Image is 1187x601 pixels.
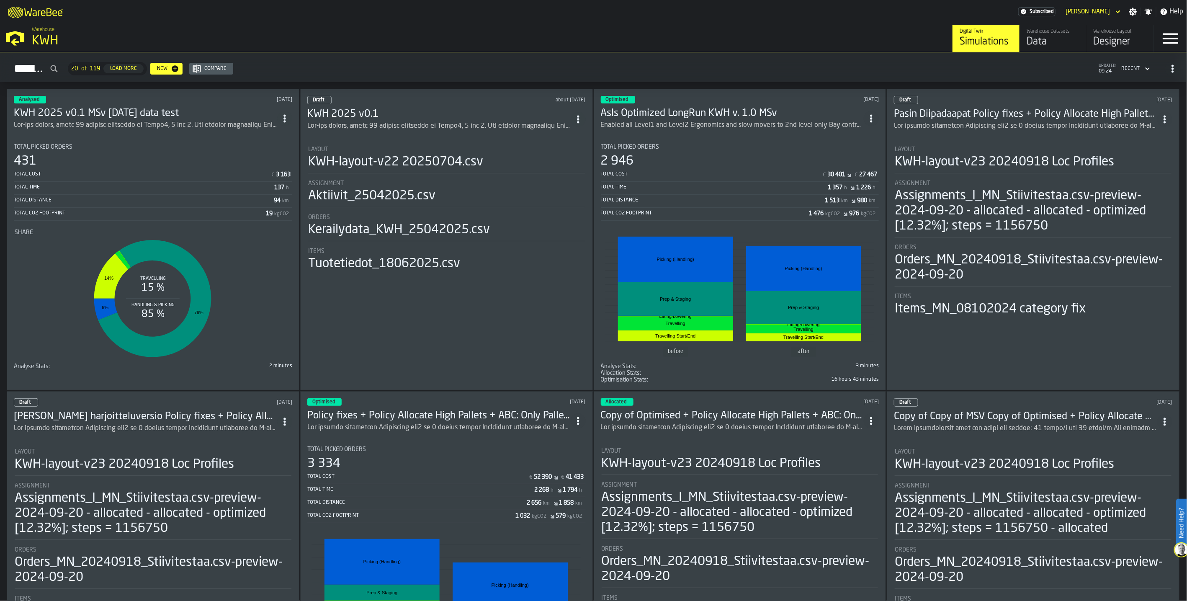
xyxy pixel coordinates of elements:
[895,180,1172,187] div: Title
[14,363,50,370] span: Analyse Stats:
[602,448,878,454] div: Title
[601,96,635,103] div: status-3 2
[15,547,291,553] div: Title
[601,409,864,423] h3: Copy of Optimised + Policy Allocate High Pallets + ABC: Only Pallet/UOM Split: Allocate by Height...
[859,171,877,178] div: Stat Value
[895,449,1172,476] div: stat-Layout
[601,107,864,120] div: AsIs Optimized LongRun KWH v. 1.0 MSv
[14,363,292,370] div: stat-Analyse Stats:
[895,180,930,187] span: Assignment
[602,546,878,552] div: Title
[312,400,335,405] span: Optimised
[308,222,490,237] div: Kerailydata_KWH_25042025.csv
[895,482,1172,489] div: Title
[313,98,324,103] span: Draft
[308,214,330,221] span: Orders
[576,500,582,506] span: km
[7,89,299,390] div: ItemListCard-DashboardItemContainer
[1099,68,1117,74] span: 09.24
[308,248,324,255] span: Items
[308,256,460,271] div: Tuotetiedot_18062025.csv
[566,474,584,480] div: Stat Value
[601,377,879,383] div: stat-Optimisation Stats:
[308,248,585,271] div: stat-Items
[14,96,46,103] div: status-3 2
[561,475,564,480] span: €
[32,34,258,49] div: KWH
[307,446,586,453] div: Title
[798,349,810,355] text: after
[861,211,875,217] span: kgCO2
[895,482,930,489] span: Assignment
[271,172,274,178] span: €
[308,188,435,204] div: Aktiivit_25042025.csv
[563,487,578,493] div: Stat Value
[1099,64,1117,68] span: updated:
[14,144,292,150] div: Title
[14,171,270,177] div: Total Cost
[308,146,328,153] span: Layout
[894,121,1157,131] div: Opt without allocation Highmovers top3 on 2 pallet places FinPallets allocated to S-aisle and end...
[1154,25,1187,52] label: button-toggle-Menu
[895,449,915,455] span: Layout
[14,144,72,150] span: Total Picked Orders
[895,244,1172,251] div: Title
[601,363,879,370] div: stat-Analyse Stats:
[849,210,859,217] div: Stat Value
[15,482,291,489] div: Title
[15,457,234,472] div: KWH-layout-v23 20240918 Loc Profiles
[895,547,1172,589] div: stat-Orders
[14,184,274,190] div: Total Time
[71,65,78,72] span: 20
[556,513,566,519] div: Stat Value
[1125,8,1141,16] label: button-toggle-Settings
[1027,35,1080,49] div: Data
[307,500,527,506] div: Total Distance
[15,229,291,361] div: stat-Share
[308,146,585,153] div: Title
[640,363,879,369] div: 3 minutes
[899,400,911,405] span: Draft
[307,108,571,121] h3: KWH 2025 v0.1
[601,144,879,150] div: Title
[895,155,1114,170] div: KWH-layout-v23 20240918 Loc Profiles
[307,409,571,423] div: Policy fixes + Policy Allocate High Pallets + ABC: Only Pallet/UOM Split: Allocate by Height v202...
[1170,7,1184,17] span: Help
[825,211,840,217] span: kgCO2
[894,423,1157,433] div: Lorem ipsumdolorsit amet con adipi eli seddoe: 41 tempo/i utl 39 etdol/m Ali enimadm veniamquis N...
[464,399,585,405] div: Updated: 11/03/2025, 10.21.13 Created: 07/11/2024, 11.09.22
[895,457,1114,472] div: KWH-layout-v23 20240918 Loc Profiles
[601,184,828,190] div: Total Time
[307,446,366,453] span: Total Picked Orders
[307,121,571,131] div: Lor-ips dolors, ametc 99 adipisc elitseddo ei Tempo4, 5 inc 2. Utl etdolor magnaaliqu Enimadmini ...
[602,554,878,584] div: Orders_MN_20240918_Stiivitestaa.csv-preview-2024-09-20
[307,456,340,471] div: 3 334
[308,214,585,221] div: Title
[286,185,289,191] span: h
[894,108,1157,121] h3: Pasin Diipadaapat Policy fixes + Policy Allocate High Pallets + ABC: Only Pallet/UOM Split: Alloc...
[551,488,554,493] span: h
[602,448,622,454] span: Layout
[1018,7,1056,16] div: Menu Subscription
[307,474,528,480] div: Total Cost
[601,370,879,377] div: stat-Allocation Stats:
[308,146,585,173] div: stat-Layout
[15,449,35,455] span: Layout
[855,172,857,178] span: €
[15,229,291,236] div: Title
[103,64,144,73] button: button-Load More
[895,491,1172,536] div: Assignments_I_MN_Stiivitestaa.csv-preview-2024-09-20 - allocated - allocated - optimized [12.32%]...
[308,180,585,207] div: stat-Assignment
[14,423,277,433] div: Lor ipsumdo sitametcon Adipiscing eli2 se 0 doeius tempor IncIdidunt utlaboree do M-aliqu eni adm...
[895,188,1172,234] div: Assignments_I_MN_Stiivitestaa.csv-preview-2024-09-20 - allocated - allocated - optimized [12.32%]...
[14,137,292,370] section: card-SimulationDashboardCard-analyzed
[14,363,50,370] div: Title
[579,488,582,493] span: h
[601,137,879,383] section: card-SimulationDashboardCard-optimised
